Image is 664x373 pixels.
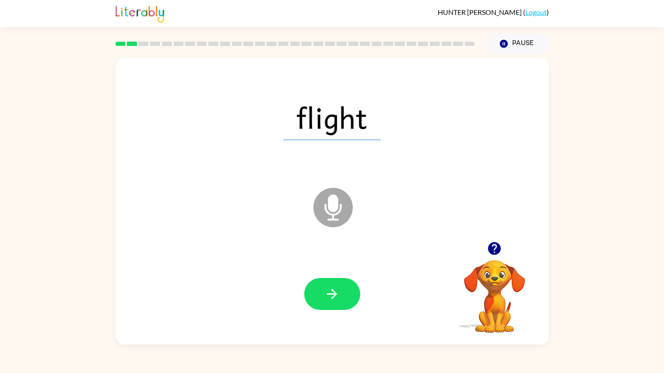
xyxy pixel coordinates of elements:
[116,4,164,23] img: Literably
[438,8,549,16] div: ( )
[451,246,538,334] video: Your browser must support playing .mp4 files to use Literably. Please try using another browser.
[438,8,523,16] span: HUNTER [PERSON_NAME]
[525,8,547,16] a: Logout
[283,95,381,140] span: flight
[485,34,549,54] button: Pause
